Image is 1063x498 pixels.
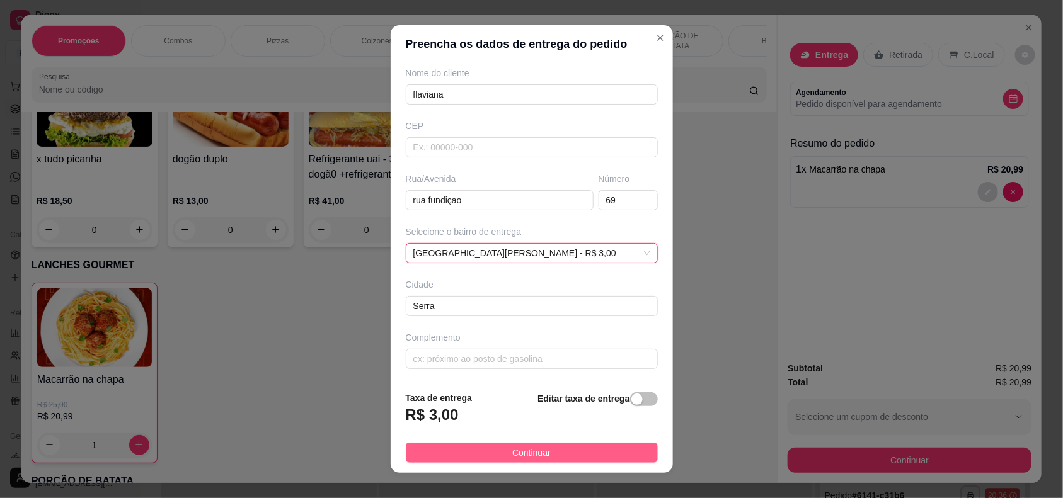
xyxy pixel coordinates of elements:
input: ex: próximo ao posto de gasolina [406,349,658,369]
span: Continuar [512,446,551,460]
input: Ex.: 44 [599,190,658,210]
h3: R$ 3,00 [406,405,459,425]
strong: Taxa de entrega [406,393,473,403]
button: Continuar [406,443,658,463]
div: Selecione o bairro de entrega [406,225,658,238]
input: Ex.: 00000-000 [406,137,658,157]
input: Ex.: João da Silva [406,84,658,105]
span: São Domingos - Serra - R$ 3,00 [413,244,650,263]
div: CEP [406,120,658,132]
input: Ex.: Rua Oscar Freire [406,190,594,210]
div: Rua/Avenida [406,173,594,185]
input: Ex.: Santo André [406,296,658,316]
div: Nome do cliente [406,67,658,79]
strong: Editar taxa de entrega [537,393,629,404]
div: Cidade [406,278,658,291]
button: Close [650,28,670,48]
div: Complemento [406,331,658,344]
header: Preencha os dados de entrega do pedido [391,25,673,63]
div: Número [599,173,658,185]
